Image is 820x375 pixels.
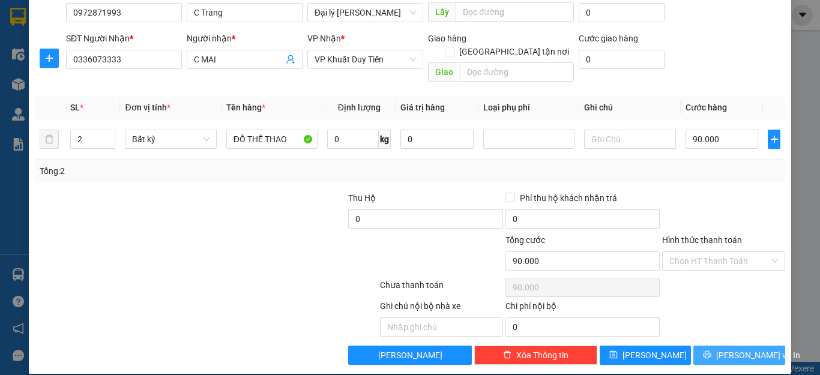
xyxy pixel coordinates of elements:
[516,349,568,362] span: Xóa Thông tin
[70,103,80,112] span: SL
[503,350,511,360] span: delete
[379,130,391,149] span: kg
[600,346,692,365] button: save[PERSON_NAME]
[505,299,660,317] div: Chi phí nội bộ
[40,49,59,68] button: plus
[703,350,711,360] span: printer
[428,62,460,82] span: Giao
[132,130,209,148] span: Bất kỳ
[460,62,574,82] input: Dọc đường
[380,317,503,337] input: Nhập ghi chú
[768,130,780,149] button: plus
[454,45,574,58] span: [GEOGRAPHIC_DATA] tận nơi
[428,2,456,22] span: Lấy
[378,349,442,362] span: [PERSON_NAME]
[40,130,59,149] button: delete
[686,103,727,112] span: Cước hàng
[315,4,416,22] span: Đại lý Nghi Hải
[40,53,58,63] span: plus
[579,96,680,119] th: Ghi chú
[125,103,170,112] span: Đơn vị tính
[315,50,416,68] span: VP Khuất Duy Tiến
[505,235,545,245] span: Tổng cước
[584,130,675,149] input: Ghi Chú
[348,346,471,365] button: [PERSON_NAME]
[623,349,687,362] span: [PERSON_NAME]
[428,34,466,43] span: Giao hàng
[579,50,665,69] input: Cước giao hàng
[226,130,318,149] input: VD: Bàn, Ghế
[579,34,638,43] label: Cước giao hàng
[379,278,504,299] div: Chưa thanh toán
[579,3,665,22] input: Cước lấy hàng
[662,235,742,245] label: Hình thức thanh toán
[338,103,381,112] span: Định lượng
[226,103,265,112] span: Tên hàng
[66,32,182,45] div: SĐT Người Nhận
[400,103,445,112] span: Giá trị hàng
[307,34,341,43] span: VP Nhận
[456,2,574,22] input: Dọc đường
[380,299,503,317] div: Ghi chú nội bộ nhà xe
[286,55,295,64] span: user-add
[187,32,303,45] div: Người nhận
[478,96,579,119] th: Loại phụ phí
[348,193,376,203] span: Thu Hộ
[40,164,318,178] div: Tổng: 2
[693,346,785,365] button: printer[PERSON_NAME] và In
[515,191,622,205] span: Phí thu hộ khách nhận trả
[716,349,800,362] span: [PERSON_NAME] và In
[474,346,597,365] button: deleteXóa Thông tin
[400,130,474,149] input: 0
[768,134,780,144] span: plus
[609,350,618,360] span: save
